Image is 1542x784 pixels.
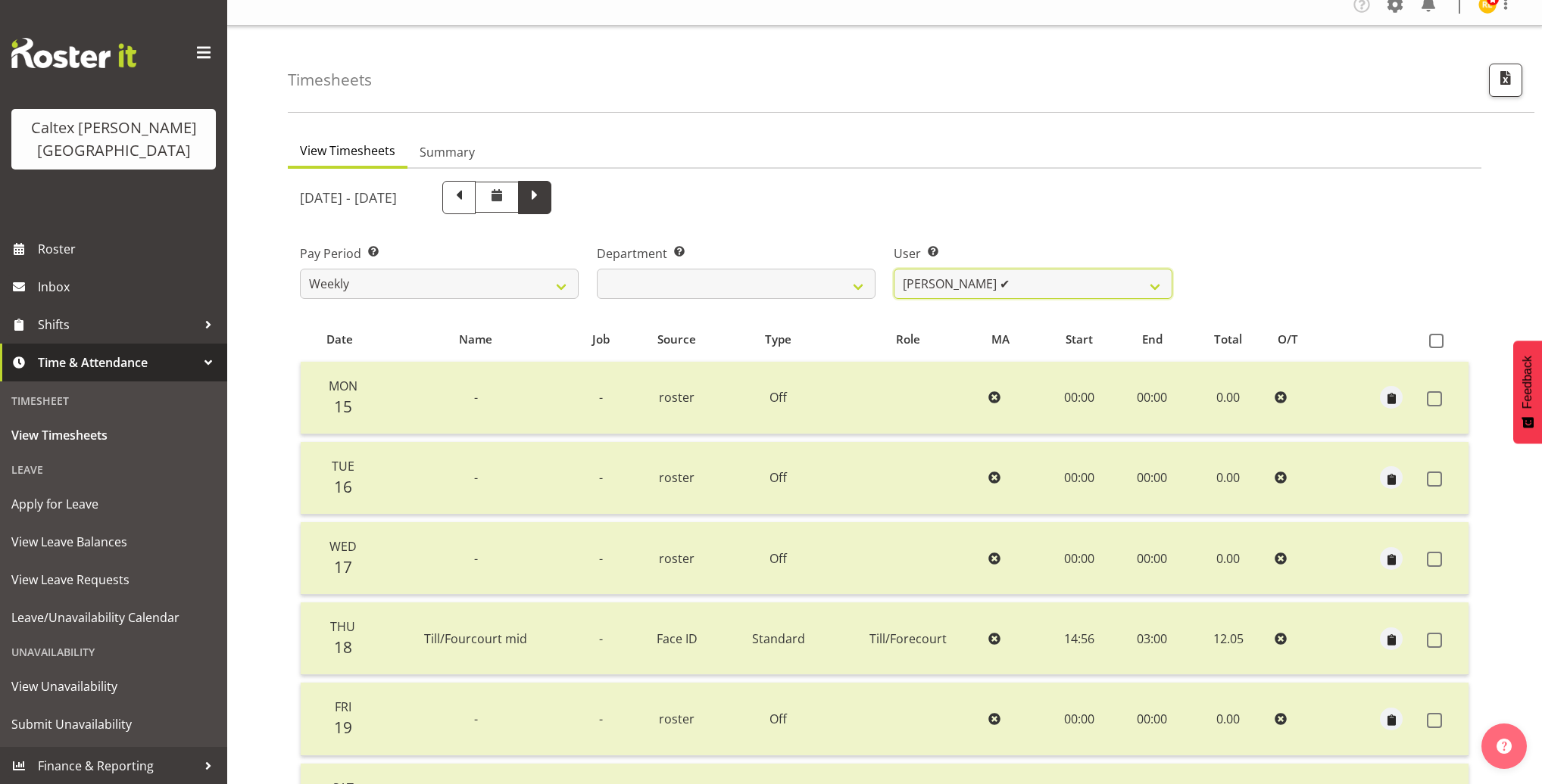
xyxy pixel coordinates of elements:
button: Export CSV [1489,64,1522,97]
span: Shifts [38,313,197,336]
td: 00:00 [1042,683,1116,755]
span: - [474,389,478,406]
span: roster [659,711,695,727]
span: Submit Unavailability [11,713,216,736]
span: Till/Fourcourt mid [424,630,527,647]
span: Date [326,331,353,348]
td: Off [724,522,833,595]
div: Leave [4,454,223,485]
span: Leave/Unavailability Calendar [11,606,216,629]
a: View Leave Balances [4,523,223,561]
span: View Leave Requests [11,568,216,591]
span: 15 [334,396,352,417]
span: - [599,711,603,727]
td: 00:00 [1042,522,1116,595]
a: View Leave Requests [4,561,223,599]
span: - [599,550,603,567]
span: Till/Forecourt [869,630,947,647]
a: Submit Unavailability [4,705,223,743]
span: 16 [334,476,352,497]
td: 00:00 [1116,362,1188,434]
div: Caltex [PERSON_NAME][GEOGRAPHIC_DATA] [27,117,201,162]
span: roster [659,469,695,486]
span: View Timesheets [11,424,216,446]
label: User [894,244,1172,263]
label: Department [597,244,876,263]
td: 0.00 [1188,683,1269,755]
td: 00:00 [1116,442,1188,515]
span: - [599,630,603,647]
td: 00:00 [1116,683,1188,755]
img: help-xxl-2.png [1497,739,1512,754]
td: 00:00 [1042,362,1116,434]
a: Apply for Leave [4,485,223,523]
span: Type [765,331,791,348]
span: Fri [335,698,351,715]
span: Role [896,331,920,348]
span: - [474,711,478,727]
button: Feedback - Show survey [1513,341,1542,443]
td: Off [724,362,833,434]
span: Name [459,331,492,348]
span: Summary [420,143,475,161]
td: 0.00 [1188,442,1269,515]
span: View Unavailability [11,675,216,698]
a: View Timesheets [4,416,223,454]
td: 03:00 [1116,602,1188,675]
span: Finance & Reporting [38,754,197,777]
span: Thu [330,618,355,635]
td: Standard [724,602,833,675]
a: View Unavailability [4,667,223,705]
span: MA [991,331,1010,348]
td: 12.05 [1188,602,1269,675]
span: - [599,469,603,486]
span: Time & Attendance [38,351,197,374]
h5: [DATE] - [DATE] [300,189,397,206]
span: Face ID [657,630,698,647]
div: Unavailability [4,636,223,667]
span: 17 [334,556,352,577]
div: Timesheet [4,385,223,416]
td: 14:56 [1042,602,1116,675]
td: 00:00 [1042,442,1116,515]
span: Roster [38,238,220,260]
span: roster [659,550,695,567]
span: 19 [334,717,352,738]
span: - [474,550,478,567]
h4: Timesheets [288,71,372,89]
span: - [599,389,603,406]
label: Pay Period [300,244,579,263]
span: Apply for Leave [11,493,216,515]
td: Off [724,683,833,755]
span: Wed [329,538,357,555]
span: O/T [1278,331,1298,348]
td: 0.00 [1188,362,1269,434]
span: 18 [334,636,352,658]
span: Feedback [1521,356,1534,409]
a: Leave/Unavailability Calendar [4,599,223,636]
span: Tue [332,458,354,474]
span: Inbox [38,275,220,298]
span: End [1142,331,1163,348]
span: Total [1214,331,1242,348]
span: Job [592,331,610,348]
span: Mon [329,378,357,394]
span: View Leave Balances [11,530,216,553]
td: 0.00 [1188,522,1269,595]
span: - [474,469,478,486]
span: Source [657,331,696,348]
span: Start [1066,331,1093,348]
span: View Timesheets [300,142,395,160]
td: Off [724,442,833,515]
img: Rosterit website logo [11,38,136,68]
span: roster [659,389,695,406]
td: 00:00 [1116,522,1188,595]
